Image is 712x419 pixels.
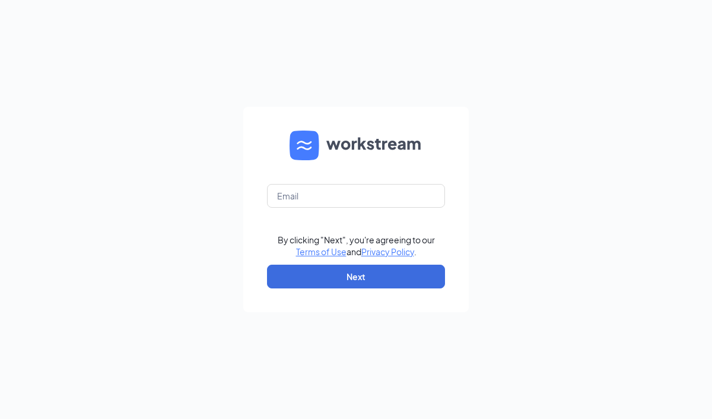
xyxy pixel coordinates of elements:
[361,246,414,257] a: Privacy Policy
[296,246,347,257] a: Terms of Use
[267,184,445,208] input: Email
[267,265,445,288] button: Next
[290,131,422,160] img: WS logo and Workstream text
[278,234,435,258] div: By clicking "Next", you're agreeing to our and .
